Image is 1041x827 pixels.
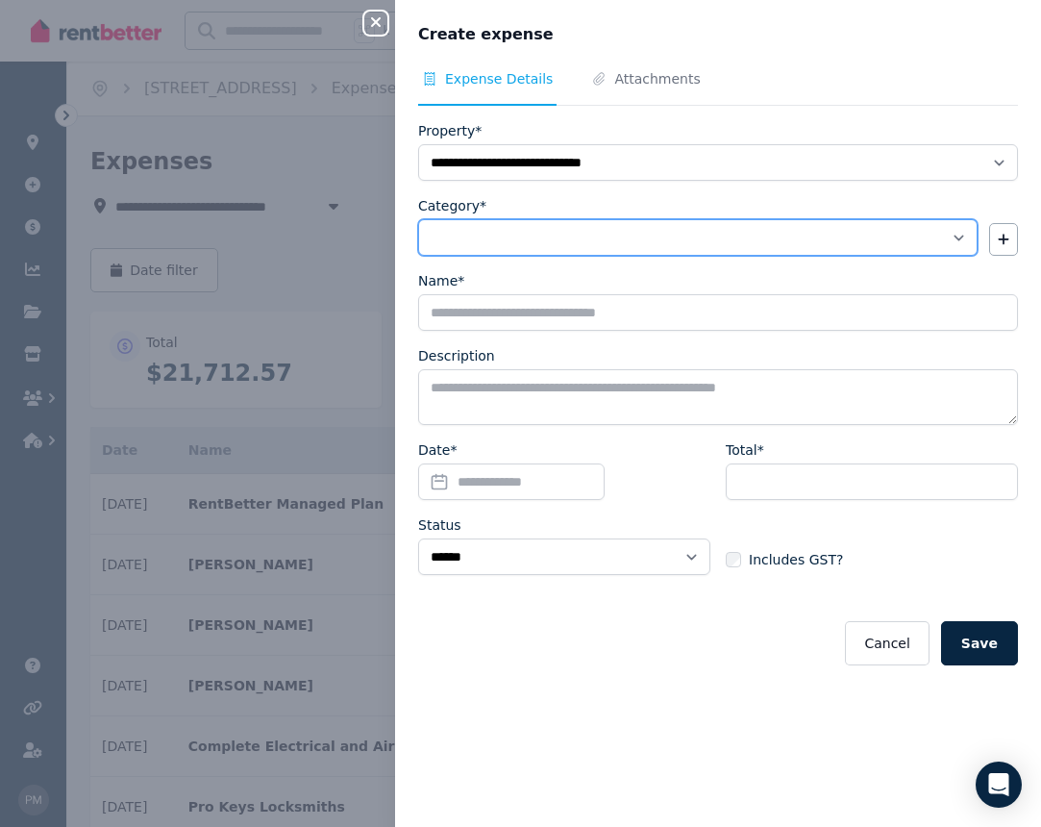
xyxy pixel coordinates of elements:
[726,552,741,567] input: Includes GST?
[418,23,554,46] span: Create expense
[418,346,495,365] label: Description
[418,515,461,535] label: Status
[726,440,764,460] label: Total*
[445,69,553,88] span: Expense Details
[749,550,843,569] span: Includes GST?
[418,271,464,290] label: Name*
[941,621,1018,665] button: Save
[976,762,1022,808] div: Open Intercom Messenger
[418,121,482,140] label: Property*
[845,621,929,665] button: Cancel
[418,440,457,460] label: Date*
[418,196,486,215] label: Category*
[614,69,700,88] span: Attachments
[418,69,1018,106] nav: Tabs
